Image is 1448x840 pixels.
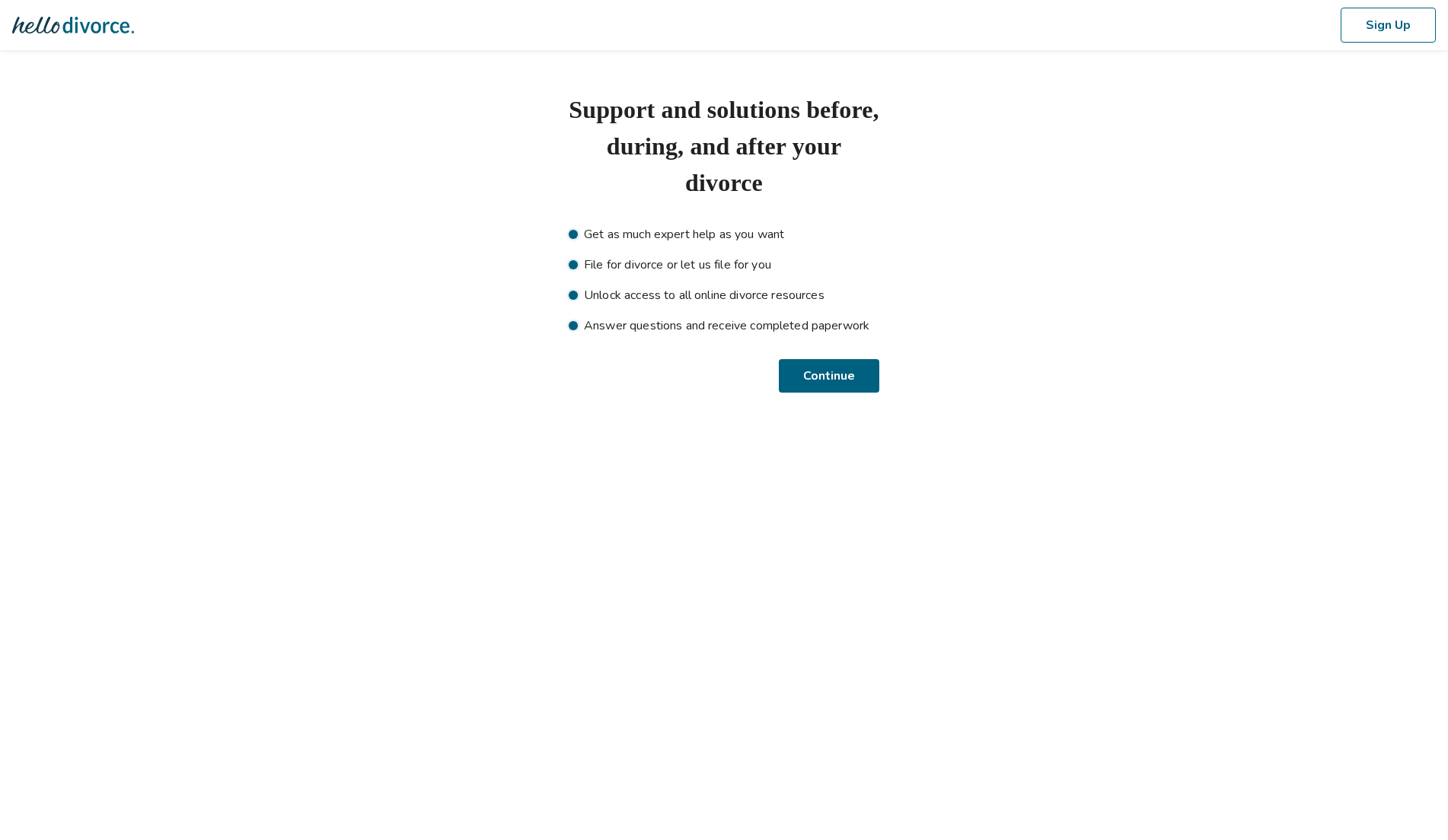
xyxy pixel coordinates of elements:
[12,10,134,40] img: Hello Divorce Logo
[569,225,879,243] li: Get as much expert help as you want
[569,286,879,304] li: Unlock access to all online divorce resources
[569,91,879,201] h1: Support and solutions before, during, and after your divorce
[569,317,879,335] li: Answer questions and receive completed paperwork
[1341,8,1436,43] button: Sign Up
[569,256,879,274] li: File for divorce or let us file for you
[781,359,879,393] button: Continue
